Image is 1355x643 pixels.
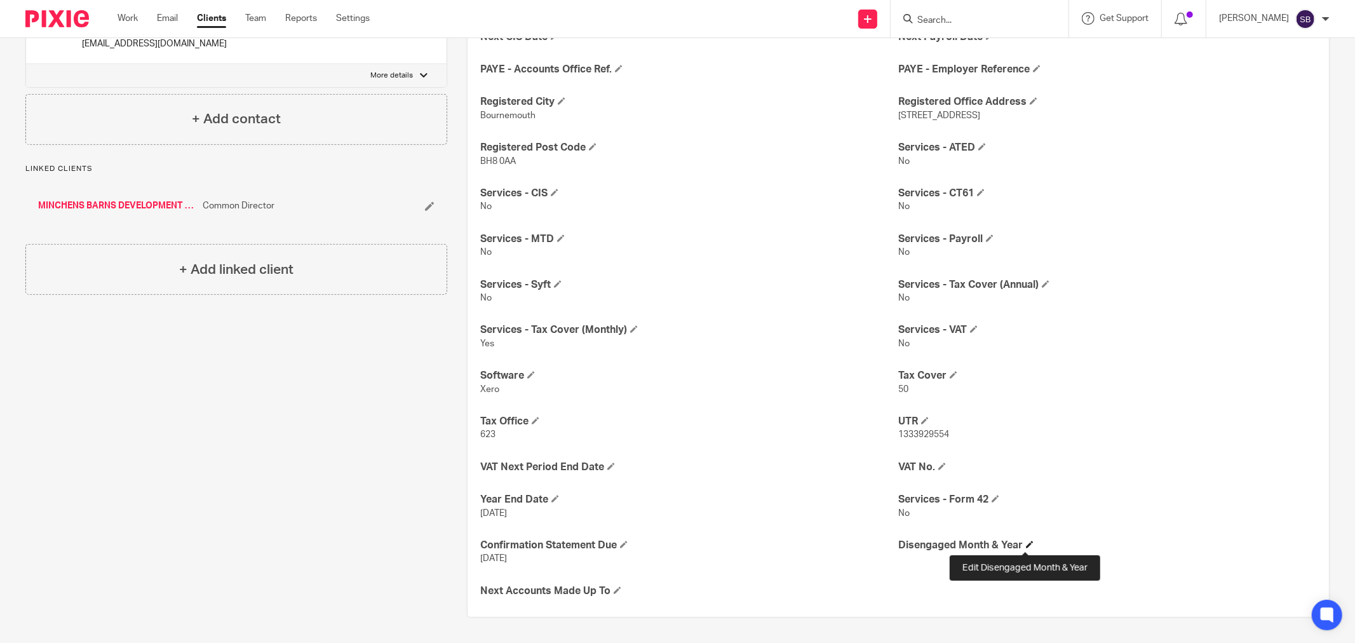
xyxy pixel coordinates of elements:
span: No [898,248,910,257]
h4: Services - VAT [898,323,1316,337]
a: Email [157,12,178,25]
span: 1333929554 [898,430,949,439]
p: More details [371,71,414,81]
h4: Next Accounts Made Up To [480,585,898,598]
h4: Services - Tax Cover (Monthly) [480,323,898,337]
h4: Services - CIS [480,187,898,200]
span: No [898,509,910,518]
h4: VAT No. [898,461,1316,474]
h4: Tax Office [480,415,898,428]
h4: Services - MTD [480,233,898,246]
a: Work [118,12,138,25]
span: Bournemouth [480,111,536,120]
h4: Services - Payroll [898,233,1316,246]
h4: PAYE - Accounts Office Ref. [480,63,898,76]
h4: Confirmation Statement Due [480,539,898,552]
span: No [898,202,910,211]
h4: Services - ATED [898,141,1316,154]
a: Team [245,12,266,25]
h4: VAT Next Period End Date [480,461,898,474]
h4: Services - Syft [480,278,898,292]
span: BH8 0AA [480,157,516,166]
h4: Registered City [480,95,898,109]
span: Yes [480,339,494,348]
span: Get Support [1100,14,1149,23]
h4: Services - CT61 [898,187,1316,200]
input: Search [916,15,1030,27]
span: No [898,157,910,166]
span: No [480,294,492,302]
span: 50 [898,385,908,394]
span: No [898,339,910,348]
h4: Year End Date [480,493,898,506]
img: Pixie [25,10,89,27]
img: svg%3E [1295,9,1316,29]
p: Linked clients [25,164,447,174]
h4: Tax Cover [898,369,1316,382]
span: [STREET_ADDRESS] [898,111,980,120]
h4: Registered Office Address [898,95,1316,109]
span: Common Director [203,200,274,212]
span: No [480,248,492,257]
h4: + Add contact [192,109,281,129]
a: Clients [197,12,226,25]
h4: + Add linked client [179,260,293,280]
p: [EMAIL_ADDRESS][DOMAIN_NAME] [82,37,227,50]
span: No [898,294,910,302]
span: [DATE] [480,554,507,563]
a: MINCHENS BARNS DEVELOPMENT LIMITED [38,200,196,212]
a: Settings [336,12,370,25]
a: Reports [285,12,317,25]
h4: Software [480,369,898,382]
h4: Services - Tax Cover (Annual) [898,278,1316,292]
span: [DATE] [480,509,507,518]
h4: Disengaged Month & Year [898,539,1316,552]
h4: Registered Post Code [480,141,898,154]
span: 623 [480,430,495,439]
h4: PAYE - Employer Reference [898,63,1316,76]
p: [PERSON_NAME] [1219,12,1289,25]
h4: Services - Form 42 [898,493,1316,506]
span: No [480,202,492,211]
h4: UTR [898,415,1316,428]
span: Xero [480,385,499,394]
